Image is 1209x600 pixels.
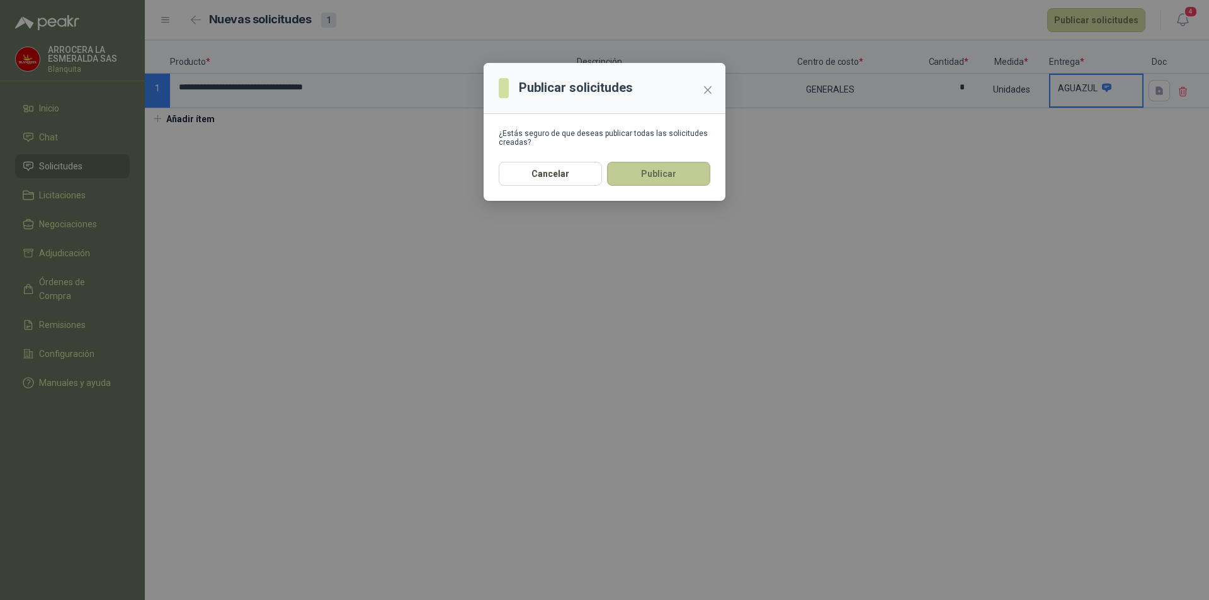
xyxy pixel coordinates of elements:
[499,162,602,186] button: Cancelar
[519,78,633,98] h3: Publicar solicitudes
[703,85,713,95] span: close
[698,80,718,100] button: Close
[499,129,710,147] div: ¿Estás seguro de que deseas publicar todas las solicitudes creadas?
[607,162,710,186] button: Publicar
